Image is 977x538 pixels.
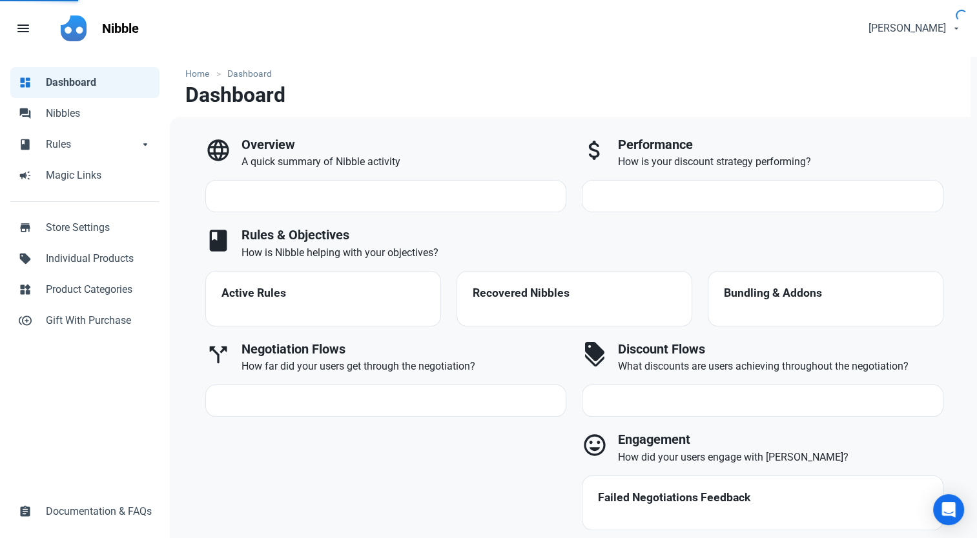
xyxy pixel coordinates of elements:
[10,160,159,191] a: campaignMagic Links
[19,251,32,264] span: sell
[242,342,567,357] h3: Negotiation Flows
[10,212,159,243] a: storeStore Settings
[205,137,231,163] span: language
[618,154,943,170] p: How is your discount strategy performing?
[242,154,567,170] p: A quick summary of Nibble activity
[102,19,139,37] p: Nibble
[15,21,31,36] span: menu
[10,496,159,527] a: assignmentDocumentation & FAQs
[618,450,943,465] p: How did your users engage with [PERSON_NAME]?
[618,359,943,374] p: What discounts are users achieving throughout the negotiation?
[185,67,216,81] a: Home
[46,168,152,183] span: Magic Links
[869,21,946,36] span: [PERSON_NAME]
[205,342,231,368] span: call_split
[582,342,608,368] span: discount
[933,494,964,525] div: Open Intercom Messenger
[94,10,147,46] a: Nibble
[46,251,152,266] span: Individual Products
[46,220,152,235] span: Store Settings
[10,98,159,129] a: forumNibbles
[46,137,139,152] span: Rules
[19,313,32,326] span: control_point_duplicate
[618,432,943,447] h3: Engagement
[46,313,152,328] span: Gift With Purchase
[19,75,32,88] span: dashboard
[242,245,943,261] p: How is Nibble helping with your objectives?
[19,504,32,517] span: assignment
[858,15,969,41] button: [PERSON_NAME]
[598,492,927,504] h4: Failed Negotiations Feedback
[582,432,608,458] span: mood
[19,137,32,150] span: book
[242,228,943,243] h3: Rules & Objectives
[618,342,943,357] h3: Discount Flows
[724,287,927,300] h4: Bundling & Addons
[19,106,32,119] span: forum
[10,129,159,160] a: bookRulesarrow_drop_down
[10,274,159,305] a: widgetsProduct Categories
[473,287,676,300] h4: Recovered Nibbles
[46,75,152,90] span: Dashboard
[46,504,152,519] span: Documentation & FAQs
[618,137,943,152] h3: Performance
[19,282,32,295] span: widgets
[242,137,567,152] h3: Overview
[185,83,285,106] h1: Dashboard
[46,106,152,121] span: Nibbles
[10,67,159,98] a: dashboardDashboard
[19,220,32,233] span: store
[19,168,32,181] span: campaign
[242,359,567,374] p: How far did your users get through the negotiation?
[205,228,231,254] span: book
[221,287,425,300] h4: Active Rules
[170,57,971,83] nav: breadcrumbs
[10,243,159,274] a: sellIndividual Products
[10,305,159,336] a: control_point_duplicateGift With Purchase
[582,137,608,163] span: attach_money
[139,137,152,150] span: arrow_drop_down
[46,282,152,297] span: Product Categories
